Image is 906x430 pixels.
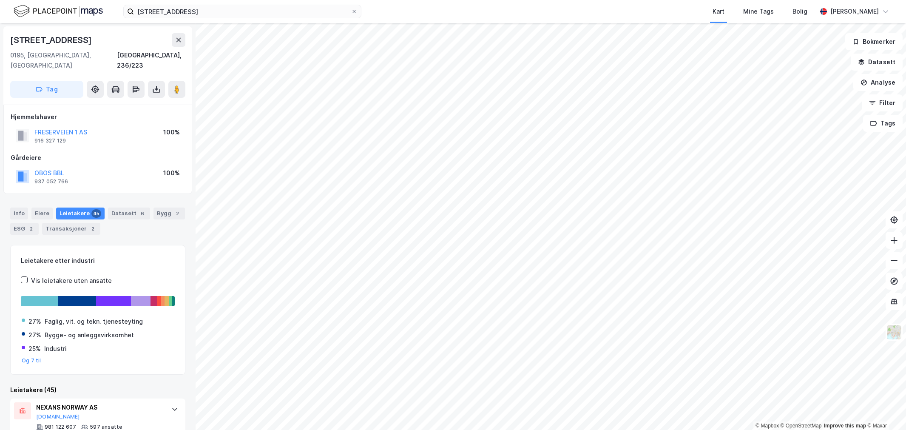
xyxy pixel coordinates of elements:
[163,127,180,137] div: 100%
[845,33,903,50] button: Bokmerker
[31,208,53,219] div: Eiere
[10,50,117,71] div: 0195, [GEOGRAPHIC_DATA], [GEOGRAPHIC_DATA]
[36,402,163,413] div: NEXANS NORWAY AS
[28,316,41,327] div: 27%
[44,344,67,354] div: Industri
[10,208,28,219] div: Info
[853,74,903,91] button: Analyse
[781,423,822,429] a: OpenStreetMap
[56,208,105,219] div: Leietakere
[14,4,103,19] img: logo.f888ab2527a4732fd821a326f86c7f29.svg
[863,389,906,430] div: Kontrollprogram for chat
[21,256,175,266] div: Leietakere etter industri
[36,413,80,420] button: [DOMAIN_NAME]
[91,209,101,218] div: 45
[45,316,143,327] div: Faglig, vit. og tekn. tjenesteyting
[42,223,100,235] div: Transaksjoner
[34,137,66,144] div: 916 327 129
[886,324,902,340] img: Z
[45,330,134,340] div: Bygge- og anleggsvirksomhet
[31,276,112,286] div: Vis leietakere uten ansatte
[11,112,185,122] div: Hjemmelshaver
[108,208,150,219] div: Datasett
[10,81,83,98] button: Tag
[824,423,866,429] a: Improve this map
[862,94,903,111] button: Filter
[743,6,774,17] div: Mine Tags
[88,225,97,233] div: 2
[163,168,180,178] div: 100%
[27,225,35,233] div: 2
[134,5,351,18] input: Søk på adresse, matrikkel, gårdeiere, leietakere eller personer
[851,54,903,71] button: Datasett
[11,153,185,163] div: Gårdeiere
[138,209,147,218] div: 6
[713,6,724,17] div: Kart
[792,6,807,17] div: Bolig
[28,330,41,340] div: 27%
[10,33,94,47] div: [STREET_ADDRESS]
[10,385,185,395] div: Leietakere (45)
[153,208,185,219] div: Bygg
[117,50,185,71] div: [GEOGRAPHIC_DATA], 236/223
[173,209,182,218] div: 2
[755,423,779,429] a: Mapbox
[830,6,879,17] div: [PERSON_NAME]
[863,115,903,132] button: Tags
[22,357,41,364] button: Og 7 til
[34,178,68,185] div: 937 052 766
[28,344,41,354] div: 25%
[10,223,39,235] div: ESG
[863,389,906,430] iframe: Chat Widget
